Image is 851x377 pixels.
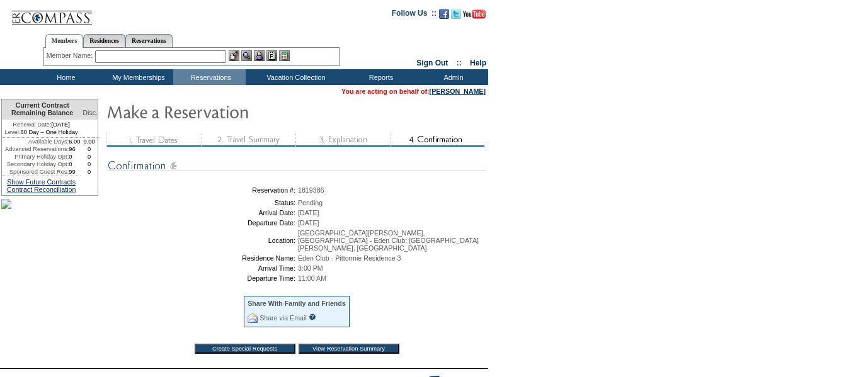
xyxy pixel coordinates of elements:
img: Clubhouse-Poolside-01.jpg [1,199,11,209]
td: Reservations [173,69,246,85]
a: Subscribe to our YouTube Channel [463,13,486,20]
td: Sponsored Guest Res: [2,168,69,176]
td: 0 [69,153,81,160]
span: You are acting on behalf of: [341,87,486,95]
span: Level: [5,128,21,136]
td: Current Contract Remaining Balance [2,99,81,120]
span: :: [457,59,462,67]
img: Impersonate [254,50,265,61]
td: Available Days: [2,138,69,145]
span: 11:00 AM [298,274,326,282]
input: Create Special Requests [195,344,295,354]
td: Reports [343,69,416,85]
td: Departure Date: [110,219,295,227]
td: 96 [69,145,81,153]
td: 60 Day – One Holiday [2,128,81,138]
img: step4_state2.gif [390,133,484,147]
td: Reservation #: [110,186,295,194]
a: Share via Email [260,314,307,322]
td: Follow Us :: [392,8,437,23]
td: 0.00 [81,138,98,145]
span: [GEOGRAPHIC_DATA][PERSON_NAME], [GEOGRAPHIC_DATA] - Eden Club: [GEOGRAPHIC_DATA][PERSON_NAME], [G... [298,229,479,252]
a: Show Future Contracts [7,178,76,186]
a: Reservations [125,34,173,47]
a: Become our fan on Facebook [439,13,449,20]
td: 99 [69,168,81,176]
a: Sign Out [416,59,448,67]
div: Member Name: [47,50,95,61]
td: Admin [416,69,488,85]
td: 0 [81,168,98,176]
span: 1819386 [298,186,324,194]
input: View Reservation Summary [299,344,399,354]
span: Renewal Date: [13,121,51,128]
span: [DATE] [298,219,319,227]
td: 0 [81,160,98,168]
span: Disc. [83,109,98,116]
a: Contract Reconciliation [7,186,76,193]
a: Help [470,59,486,67]
div: Share With Family and Friends [248,300,346,307]
td: Arrival Date: [110,209,295,217]
td: 6.00 [69,138,81,145]
img: Subscribe to our YouTube Channel [463,9,486,19]
img: step1_state3.gif [106,133,201,147]
td: Home [28,69,101,85]
a: Members [45,34,84,48]
td: 0 [81,145,98,153]
input: What is this? [309,313,316,320]
td: Secondary Holiday Opt: [2,160,69,168]
td: Vacation Collection [246,69,343,85]
td: Residence Name: [110,254,295,262]
td: 0 [81,153,98,160]
img: Follow us on Twitter [451,9,461,19]
a: Residences [83,34,125,47]
td: [DATE] [2,120,81,128]
img: b_edit.gif [229,50,239,61]
span: Eden Club - Pittormie Residence 3 [298,254,401,262]
img: step2_state3.gif [201,133,295,147]
img: Reservations [266,50,277,61]
img: Become our fan on Facebook [439,9,449,19]
td: Primary Holiday Opt: [2,153,69,160]
img: View [241,50,252,61]
img: step3_state3.gif [295,133,390,147]
a: Follow us on Twitter [451,13,461,20]
td: Location: [110,229,295,252]
a: [PERSON_NAME] [430,87,486,95]
td: My Memberships [101,69,173,85]
span: Pending [298,199,323,206]
img: Make Reservation [106,99,358,124]
img: b_calculator.gif [279,50,290,61]
span: [DATE] [298,209,319,217]
td: Status: [110,199,295,206]
td: Departure Time: [110,274,295,282]
td: 0 [69,160,81,168]
span: 3:00 PM [298,264,323,272]
td: Advanced Reservations: [2,145,69,153]
td: Arrival Time: [110,264,295,272]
